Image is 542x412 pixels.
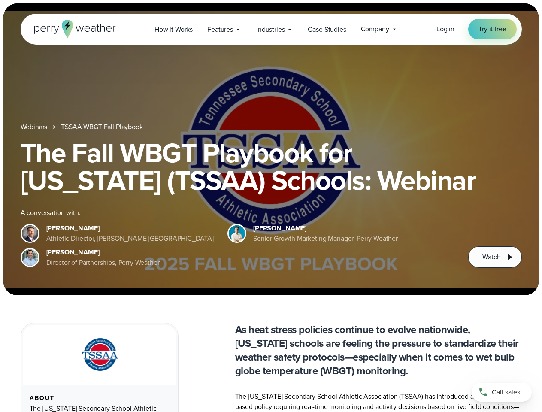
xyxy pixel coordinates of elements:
[235,323,522,378] p: As heat stress policies continue to evolve nationwide, [US_STATE] schools are feeling the pressur...
[229,225,245,242] img: Spencer Patton, Perry Weather
[22,225,38,242] img: Brian Wyatt
[21,139,522,194] h1: The Fall WBGT Playbook for [US_STATE] (TSSAA) Schools: Webinar
[361,24,389,34] span: Company
[492,387,520,397] span: Call sales
[21,122,48,132] a: Webinars
[256,24,285,35] span: Industries
[300,21,353,38] a: Case Studies
[21,208,455,218] div: A conversation with:
[46,247,160,257] div: [PERSON_NAME]
[253,233,398,244] div: Senior Growth Marketing Manager, Perry Weather
[207,24,233,35] span: Features
[147,21,200,38] a: How it Works
[46,233,214,244] div: Athletic Director, [PERSON_NAME][GEOGRAPHIC_DATA]
[154,24,193,35] span: How it Works
[482,252,500,262] span: Watch
[61,122,142,132] a: TSSAA WBGT Fall Playbook
[46,223,214,233] div: [PERSON_NAME]
[46,257,160,268] div: Director of Partnerships, Perry Weather
[468,19,516,39] a: Try it free
[472,383,532,402] a: Call sales
[468,246,521,268] button: Watch
[253,223,398,233] div: [PERSON_NAME]
[308,24,346,35] span: Case Studies
[21,122,522,132] nav: Breadcrumb
[30,395,170,402] div: About
[436,24,454,34] a: Log in
[22,249,38,266] img: Jeff Wood
[478,24,506,34] span: Try it free
[71,335,128,374] img: TSSAA-Tennessee-Secondary-School-Athletic-Association.svg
